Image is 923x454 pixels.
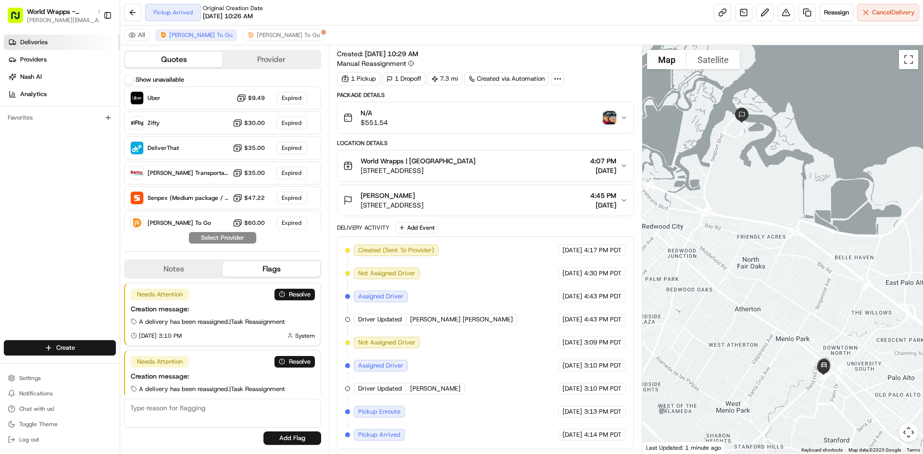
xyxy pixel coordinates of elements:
[233,118,265,128] button: $30.00
[4,417,116,431] button: Toggle Theme
[584,384,622,393] span: 3:10 PM PDT
[80,149,83,157] span: •
[30,149,78,157] span: [PERSON_NAME]
[27,7,93,16] span: World Wrapps - [GEOGRAPHIC_DATA]
[584,315,622,324] span: 4:43 PM PDT
[4,110,116,125] div: Favorites
[19,390,53,397] span: Notifications
[91,189,154,198] span: API Documentation
[337,49,418,59] span: Created:
[43,101,132,109] div: We're available if you need us!
[337,91,634,99] div: Package Details
[25,62,159,72] input: Clear
[148,119,160,127] span: Zifty
[848,447,901,453] span: Map data ©2025 Google
[590,191,616,200] span: 4:45 PM
[361,166,475,175] span: [STREET_ADDRESS]
[19,405,54,413] span: Chat with us!
[562,292,582,301] span: [DATE]
[337,102,633,133] button: N/A$551.54photo_proof_of_pickup image
[263,431,321,445] button: Add Flag
[590,166,616,175] span: [DATE]
[19,420,58,428] span: Toggle Theme
[4,69,120,85] a: Nash AI
[856,276,874,294] div: 4
[247,31,255,39] img: ddtg_logo_v2.png
[647,50,686,69] button: Show street map
[276,192,307,204] div: Expired
[276,92,307,104] div: Expired
[233,143,265,153] button: $35.00
[686,50,740,69] button: Show satellite imagery
[56,344,75,352] span: Create
[139,332,182,340] span: [DATE] 3:10 PM
[149,123,175,135] button: See all
[276,117,307,129] div: Expired
[27,16,104,24] button: [PERSON_NAME][EMAIL_ADDRESS][DOMAIN_NAME]
[584,246,622,255] span: 4:17 PM PDT
[337,59,406,68] span: Manual Reassignment
[584,361,622,370] span: 3:10 PM PDT
[857,4,919,21] button: CancelDelivery
[562,407,582,416] span: [DATE]
[68,212,116,220] a: Powered byPylon
[562,269,582,278] span: [DATE]
[337,59,414,68] button: Manual Reassignment
[233,218,265,228] button: $60.00
[248,94,265,102] span: $9.49
[20,55,47,64] span: Providers
[361,156,475,166] span: World Wrapps | [GEOGRAPHIC_DATA]
[223,261,320,277] button: Flags
[562,338,582,347] span: [DATE]
[590,200,616,210] span: [DATE]
[148,194,229,202] span: Senpex (Medium package / catering)
[427,72,462,86] div: 7.3 mi
[358,315,402,324] span: Driver Updated
[131,356,189,368] div: Needs Attention
[645,441,676,454] img: Google
[243,29,324,41] button: [PERSON_NAME] To Go
[10,125,62,133] div: Past conversations
[584,269,622,278] span: 4:30 PM PDT
[131,92,143,104] img: Uber
[19,374,41,382] span: Settings
[169,31,233,39] span: [PERSON_NAME] To Go
[382,72,425,86] div: 1 Dropoff
[410,384,461,393] span: [PERSON_NAME]
[124,29,150,41] button: All
[361,118,388,127] span: $551.54
[10,92,27,109] img: 1736555255976-a54dd68f-1ca7-489b-9aae-adbdc363a1c4
[244,194,265,202] span: $47.22
[562,384,582,393] span: [DATE]
[4,371,116,385] button: Settings
[148,144,179,152] span: DeliverThat
[81,190,89,197] div: 💻
[4,340,116,356] button: Create
[237,93,265,103] button: $9.49
[233,168,265,178] button: $35.00
[139,385,285,393] span: A delivery has been reassigned. | Task Reassignment
[358,407,400,416] span: Pickup Enroute
[337,150,633,181] button: World Wrapps | [GEOGRAPHIC_DATA][STREET_ADDRESS]4:07 PM[DATE]
[4,86,120,102] a: Analytics
[907,447,920,453] a: Terms
[10,140,25,155] img: Jandy Espique
[584,430,622,439] span: 4:14 PM PDT
[43,92,158,101] div: Start new chat
[10,190,17,197] div: 📗
[125,261,223,277] button: Notes
[148,94,161,102] span: Uber
[203,12,253,21] span: [DATE] 10:26 AM
[361,108,388,118] span: N/A
[136,75,184,84] label: Show unavailable
[603,111,616,124] img: photo_proof_of_pickup image
[824,8,849,17] span: Reassign
[590,156,616,166] span: 4:07 PM
[131,192,143,204] img: Senpex (Medium package / catering)
[276,217,307,229] div: Expired
[131,117,143,129] img: Zifty
[337,224,389,232] div: Delivery Activity
[337,139,634,147] div: Location Details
